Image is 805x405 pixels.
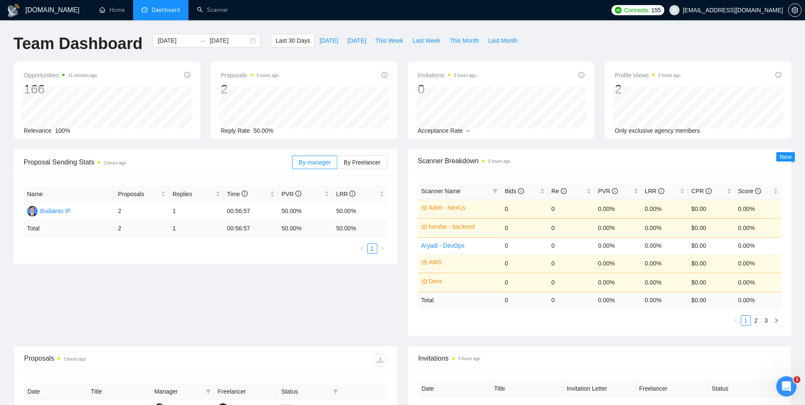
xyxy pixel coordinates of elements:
[735,199,781,218] td: 0.00%
[445,34,483,47] button: This Month
[254,127,273,134] span: 50.00%
[151,383,214,400] th: Manager
[115,186,169,202] th: Proposals
[40,206,71,216] div: Budianto IP
[738,188,761,194] span: Score
[118,189,159,199] span: Proposals
[368,244,377,253] a: 1
[658,73,680,78] time: 3 hours ago
[501,273,548,292] td: 0
[735,218,781,237] td: 0.00%
[63,357,86,361] time: 3 hours ago
[595,292,641,308] td: 0.00 %
[242,191,248,197] span: info-circle
[691,188,711,194] span: CPR
[319,36,338,45] span: [DATE]
[563,380,636,397] th: Invitation Letter
[579,72,584,78] span: info-circle
[68,73,97,78] time: 11 minutes ago
[152,6,180,14] span: Dashboard
[336,191,355,197] span: LRR
[418,81,476,97] div: 0
[197,6,228,14] a: searchScanner
[333,202,387,220] td: 50.00%
[615,70,681,80] span: Profile Views
[331,385,340,398] span: filter
[169,220,224,237] td: 1
[548,199,595,218] td: 0
[788,3,802,17] button: setting
[24,186,115,202] th: Name
[688,237,734,254] td: $0.00
[418,70,476,80] span: Invitations
[615,7,622,14] img: upwork-logo.png
[488,36,517,45] span: Last Month
[429,276,497,286] a: Devs
[483,34,522,47] button: Last Month
[418,292,502,308] td: Total
[774,318,779,323] span: right
[360,246,365,251] span: left
[24,383,87,400] th: Date
[595,237,641,254] td: 0.00%
[491,380,563,397] th: Title
[733,318,738,323] span: left
[295,191,301,197] span: info-circle
[771,315,781,326] button: right
[466,127,470,134] span: --
[99,6,125,14] a: homeHome
[115,202,169,220] td: 2
[377,244,387,254] button: right
[735,273,781,292] td: 0.00%
[598,188,618,194] span: PVR
[154,387,202,396] span: Manager
[775,72,781,78] span: info-circle
[374,356,387,363] span: download
[641,292,688,308] td: 0.00 %
[214,383,278,400] th: Freelancer
[429,222,497,231] a: hendar - backend
[27,206,38,216] img: BI
[158,36,196,45] input: Start date
[371,34,408,47] button: This Week
[551,188,567,194] span: Re
[561,188,567,194] span: info-circle
[636,380,709,397] th: Freelancer
[224,202,278,220] td: 00:56:57
[315,34,343,47] button: [DATE]
[735,254,781,273] td: 0.00%
[615,127,700,134] span: Only exclusive agency members
[221,81,278,97] div: 2
[357,244,367,254] button: left
[641,199,688,218] td: 0.00%
[788,7,802,14] a: setting
[169,186,224,202] th: Replies
[55,127,70,134] span: 100%
[429,203,497,212] a: Adiet - Next.js
[418,127,463,134] span: Acceptance Rate
[333,220,387,237] td: 50.00 %
[104,161,126,165] time: 3 hours ago
[741,315,751,326] li: 1
[658,188,664,194] span: info-circle
[24,157,292,167] span: Proposal Sending Stats
[548,218,595,237] td: 0
[595,273,641,292] td: 0.00%
[221,127,250,134] span: Reply Rate
[501,254,548,273] td: 0
[418,380,491,397] th: Date
[380,246,385,251] span: right
[548,237,595,254] td: 0
[688,199,734,218] td: $0.00
[278,220,333,237] td: 50.00 %
[257,73,279,78] time: 3 hours ago
[7,4,20,17] img: logo
[206,389,211,394] span: filter
[595,199,641,218] td: 0.00%
[688,254,734,273] td: $0.00
[741,316,750,325] a: 1
[115,220,169,237] td: 2
[708,380,781,397] th: Status
[24,127,52,134] span: Relevance
[169,202,224,220] td: 1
